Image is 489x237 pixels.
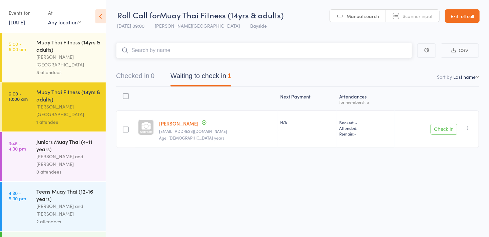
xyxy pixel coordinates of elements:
span: Muay Thai Fitness (14yrs & adults) [160,9,284,20]
div: At [48,7,81,18]
span: Age: [DEMOGRAPHIC_DATA] years [159,135,224,141]
div: 0 attendees [36,168,100,176]
button: CSV [441,43,479,58]
time: 9:00 - 10:00 am [9,91,28,101]
div: 1 attendee [36,118,100,126]
span: Scanner input [403,13,433,19]
div: Teens Muay Thai (12-16 years) [36,188,100,202]
span: Bayside [250,22,267,29]
input: Search by name [116,43,412,58]
a: [DATE] [9,18,25,26]
a: 4:30 -5:30 pmTeens Muay Thai (12-16 years)[PERSON_NAME] and [PERSON_NAME]2 attendees [2,182,106,231]
div: for membership [339,100,392,104]
time: 5:00 - 6:00 am [9,41,26,52]
a: 5:00 -6:00 amMuay Thai Fitness (14yrs & adults)[PERSON_NAME][GEOGRAPHIC_DATA]8 attendees [2,33,106,82]
small: emkbailey@hotmail.com [159,129,275,134]
div: 2 attendees [36,218,100,225]
div: Events for [9,7,41,18]
div: Juniors Muay Thai (4-11 years) [36,138,100,153]
button: Checked in0 [116,69,154,86]
div: [PERSON_NAME][GEOGRAPHIC_DATA] [36,53,100,68]
time: 3:45 - 4:30 pm [9,141,26,151]
a: 3:45 -4:30 pmJuniors Muay Thai (4-11 years)[PERSON_NAME] and [PERSON_NAME]0 attendees [2,132,106,181]
div: Muay Thai Fitness (14yrs & adults) [36,88,100,103]
div: Any location [48,18,81,26]
div: Atten­dances [337,90,394,107]
div: 1 [227,72,231,79]
div: N/A [280,120,334,125]
div: Last name [453,73,476,80]
div: Next Payment [278,90,337,107]
a: Exit roll call [445,9,480,23]
button: Check in [431,124,457,135]
span: Roll Call for [117,9,160,20]
label: Sort by [437,73,452,80]
div: [PERSON_NAME] and [PERSON_NAME] [36,202,100,218]
span: Attended: - [339,125,392,131]
a: [PERSON_NAME] [159,120,198,127]
div: [PERSON_NAME] and [PERSON_NAME] [36,153,100,168]
time: 4:30 - 5:30 pm [9,190,26,201]
span: [DATE] 09:00 [117,22,144,29]
span: Remain: [339,131,392,137]
span: [PERSON_NAME][GEOGRAPHIC_DATA] [155,22,240,29]
span: - [354,131,356,137]
div: Muay Thai Fitness (14yrs & adults) [36,38,100,53]
div: [PERSON_NAME][GEOGRAPHIC_DATA] [36,103,100,118]
span: Booked: - [339,120,392,125]
span: Manual search [347,13,379,19]
a: 9:00 -10:00 amMuay Thai Fitness (14yrs & adults)[PERSON_NAME][GEOGRAPHIC_DATA]1 attendee [2,82,106,132]
div: 0 [151,72,154,79]
div: 8 attendees [36,68,100,76]
button: Waiting to check in1 [170,69,231,86]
